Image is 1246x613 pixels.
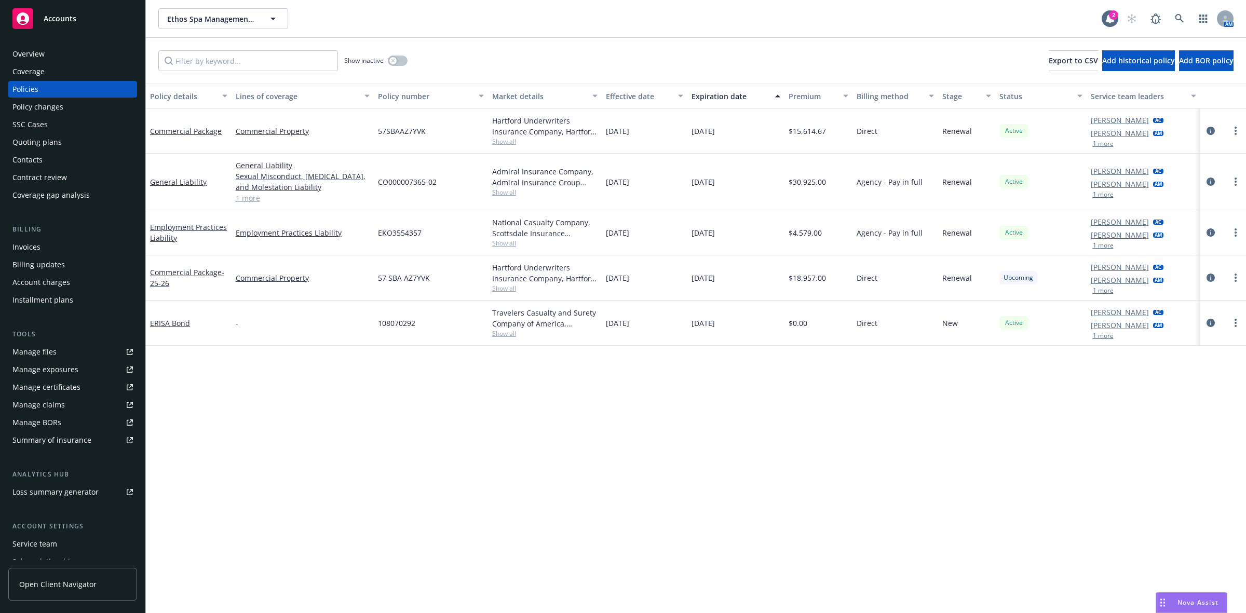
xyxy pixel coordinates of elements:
a: Report a Bug [1145,8,1166,29]
a: circleInformation [1204,271,1217,284]
div: Hartford Underwriters Insurance Company, Hartford Insurance Group [492,262,598,284]
span: Ethos Spa Management LLC, Ethos Spa NJ LLC [167,13,257,24]
a: more [1229,226,1242,239]
span: Active [1004,126,1024,135]
div: National Casualty Company, Scottsdale Insurance Company (Nationwide), CRC Group [492,217,598,239]
span: Agency - Pay in full [857,176,923,187]
button: Policy details [146,84,232,108]
a: ERISA Bond [150,318,190,328]
span: Open Client Navigator [19,579,97,590]
span: Export to CSV [1049,56,1098,65]
button: 1 more [1093,192,1114,198]
a: Commercial Property [236,126,370,137]
button: Lines of coverage [232,84,374,108]
span: Agency - Pay in full [857,227,923,238]
span: [DATE] [606,318,629,329]
a: Contacts [8,152,137,168]
div: Quoting plans [12,134,62,151]
a: Manage exposures [8,361,137,378]
a: more [1229,125,1242,137]
a: Switch app [1193,8,1214,29]
button: 1 more [1093,242,1114,249]
span: Direct [857,273,877,283]
div: Policy changes [12,99,63,115]
div: Status [999,91,1071,102]
a: 1 more [236,193,370,203]
div: Billing method [857,91,923,102]
div: Premium [789,91,837,102]
a: Contract review [8,169,137,186]
span: CO000007365-02 [378,176,437,187]
a: Policy changes [8,99,137,115]
a: circleInformation [1204,175,1217,188]
span: [DATE] [606,176,629,187]
span: Accounts [44,15,76,23]
span: [DATE] [606,273,629,283]
a: SSC Cases [8,116,137,133]
a: Coverage [8,63,137,80]
button: Market details [488,84,602,108]
a: Summary of insurance [8,432,137,448]
a: [PERSON_NAME] [1091,216,1149,227]
a: Employment Practices Liability [150,222,227,243]
a: Commercial Package [150,267,224,288]
span: $18,957.00 [789,273,826,283]
a: Manage certificates [8,379,137,396]
div: Analytics hub [8,469,137,480]
a: Manage claims [8,397,137,413]
span: 57 SBA AZ7YVK [378,273,430,283]
a: General Liability [150,177,207,187]
div: Hartford Underwriters Insurance Company, Hartford Insurance Group [492,115,598,137]
div: SSC Cases [12,116,48,133]
a: [PERSON_NAME] [1091,229,1149,240]
span: [DATE] [692,318,715,329]
div: Coverage gap analysis [12,187,90,203]
span: New [942,318,958,329]
div: Service team [12,536,57,552]
div: Policy details [150,91,216,102]
a: circleInformation [1204,125,1217,137]
a: Commercial Property [236,273,370,283]
a: [PERSON_NAME] [1091,179,1149,189]
span: [DATE] [692,126,715,137]
div: Overview [12,46,45,62]
div: 2 [1109,10,1118,20]
a: Manage BORs [8,414,137,431]
div: Sales relationships [12,553,78,570]
span: Nova Assist [1177,598,1218,607]
a: Account charges [8,274,137,291]
span: Renewal [942,126,972,137]
button: Effective date [602,84,687,108]
a: more [1229,271,1242,284]
a: [PERSON_NAME] [1091,128,1149,139]
div: Market details [492,91,587,102]
span: Renewal [942,273,972,283]
span: Renewal [942,176,972,187]
span: $4,579.00 [789,227,822,238]
div: Account settings [8,521,137,532]
span: Show all [492,329,598,338]
a: Invoices [8,239,137,255]
span: [DATE] [692,273,715,283]
a: Sales relationships [8,553,137,570]
span: Direct [857,126,877,137]
span: [DATE] [606,227,629,238]
div: Loss summary generator [12,484,99,500]
span: Show all [492,137,598,146]
span: Direct [857,318,877,329]
span: [DATE] [692,227,715,238]
div: Service team leaders [1091,91,1185,102]
a: Sexual Misconduct, [MEDICAL_DATA], and Molestation Liability [236,171,370,193]
span: Show all [492,188,598,197]
a: Employment Practices Liability [236,227,370,238]
a: Service team [8,536,137,552]
span: Renewal [942,227,972,238]
div: Account charges [12,274,70,291]
span: $30,925.00 [789,176,826,187]
a: Billing updates [8,256,137,273]
span: Upcoming [1004,273,1033,282]
button: 1 more [1093,288,1114,294]
button: 1 more [1093,333,1114,339]
a: General Liability [236,160,370,171]
div: Manage claims [12,397,65,413]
